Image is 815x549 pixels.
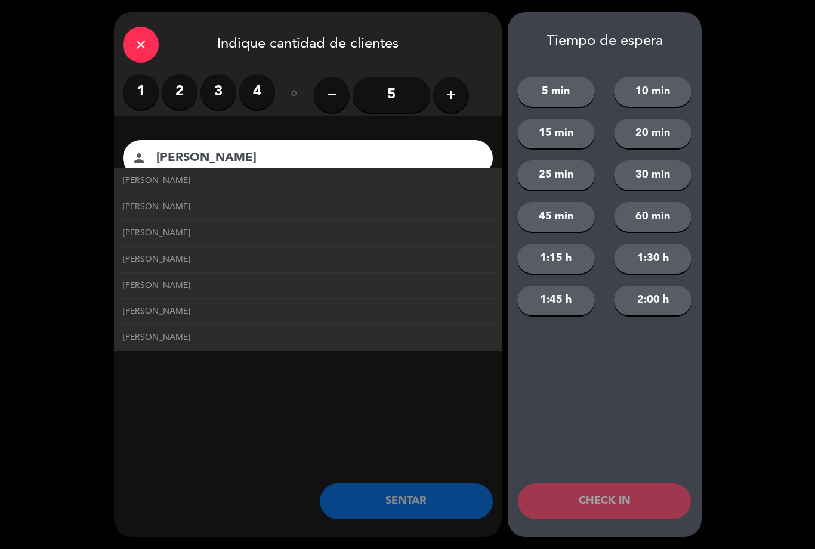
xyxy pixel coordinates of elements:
button: 20 min [614,119,691,148]
div: ó [275,74,314,116]
button: 60 min [614,202,691,232]
label: 3 [200,74,236,110]
input: Nombre del cliente [155,148,477,169]
button: 15 min [517,119,595,148]
span: [PERSON_NAME] [123,331,190,345]
span: [PERSON_NAME] [123,174,190,188]
div: Indique cantidad de clientes [114,12,502,74]
button: 45 min [517,202,595,232]
button: 5 min [517,77,595,107]
button: remove [314,77,350,113]
label: 2 [162,74,197,110]
button: 10 min [614,77,691,107]
i: person [132,151,146,165]
button: 1:15 h [517,244,595,274]
i: remove [325,88,339,102]
div: Tiempo de espera [508,33,702,50]
button: add [433,77,469,113]
button: 25 min [517,160,595,190]
button: 2:00 h [614,286,691,315]
span: [PERSON_NAME] [123,279,190,293]
button: SENTAR [320,483,493,519]
span: [PERSON_NAME] [123,200,190,214]
label: 1 [123,74,159,110]
button: 1:45 h [517,286,595,315]
button: 1:30 h [614,244,691,274]
button: CHECK IN [518,483,691,519]
span: [PERSON_NAME] [123,305,190,318]
button: 30 min [614,160,691,190]
span: [PERSON_NAME] [123,253,190,266]
i: add [444,88,458,102]
span: [PERSON_NAME] [123,227,190,240]
i: close [134,38,148,52]
label: 4 [239,74,275,110]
